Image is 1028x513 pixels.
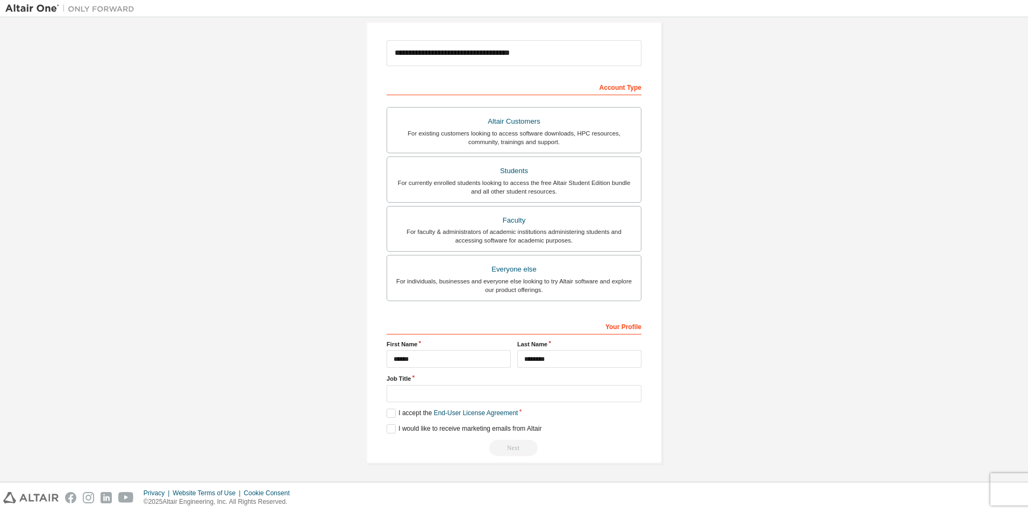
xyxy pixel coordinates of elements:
[101,492,112,503] img: linkedin.svg
[144,497,296,507] p: © 2025 Altair Engineering, Inc. All Rights Reserved.
[387,374,641,383] label: Job Title
[144,489,173,497] div: Privacy
[387,78,641,95] div: Account Type
[173,489,244,497] div: Website Terms of Use
[394,114,634,129] div: Altair Customers
[394,227,634,245] div: For faculty & administrators of academic institutions administering students and accessing softwa...
[118,492,134,503] img: youtube.svg
[434,409,518,417] a: End-User License Agreement
[394,129,634,146] div: For existing customers looking to access software downloads, HPC resources, community, trainings ...
[244,489,296,497] div: Cookie Consent
[394,179,634,196] div: For currently enrolled students looking to access the free Altair Student Edition bundle and all ...
[517,340,641,348] label: Last Name
[394,163,634,179] div: Students
[387,317,641,334] div: Your Profile
[65,492,76,503] img: facebook.svg
[394,277,634,294] div: For individuals, businesses and everyone else looking to try Altair software and explore our prod...
[83,492,94,503] img: instagram.svg
[387,440,641,456] div: Read and acccept EULA to continue
[5,3,140,14] img: Altair One
[3,492,59,503] img: altair_logo.svg
[387,424,541,433] label: I would like to receive marketing emails from Altair
[387,409,518,418] label: I accept the
[394,213,634,228] div: Faculty
[394,262,634,277] div: Everyone else
[387,340,511,348] label: First Name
